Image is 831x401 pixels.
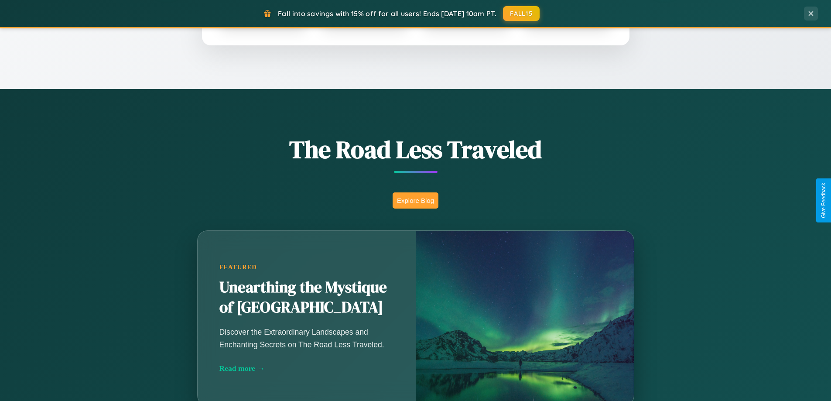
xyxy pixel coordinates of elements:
h2: Unearthing the Mystique of [GEOGRAPHIC_DATA] [219,278,394,318]
button: FALL15 [503,6,540,21]
p: Discover the Extraordinary Landscapes and Enchanting Secrets on The Road Less Traveled. [219,326,394,350]
span: Fall into savings with 15% off for all users! Ends [DATE] 10am PT. [278,9,496,18]
h1: The Road Less Traveled [154,133,677,166]
button: Explore Blog [393,192,438,209]
div: Give Feedback [821,183,827,218]
div: Read more → [219,364,394,373]
div: Featured [219,264,394,271]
